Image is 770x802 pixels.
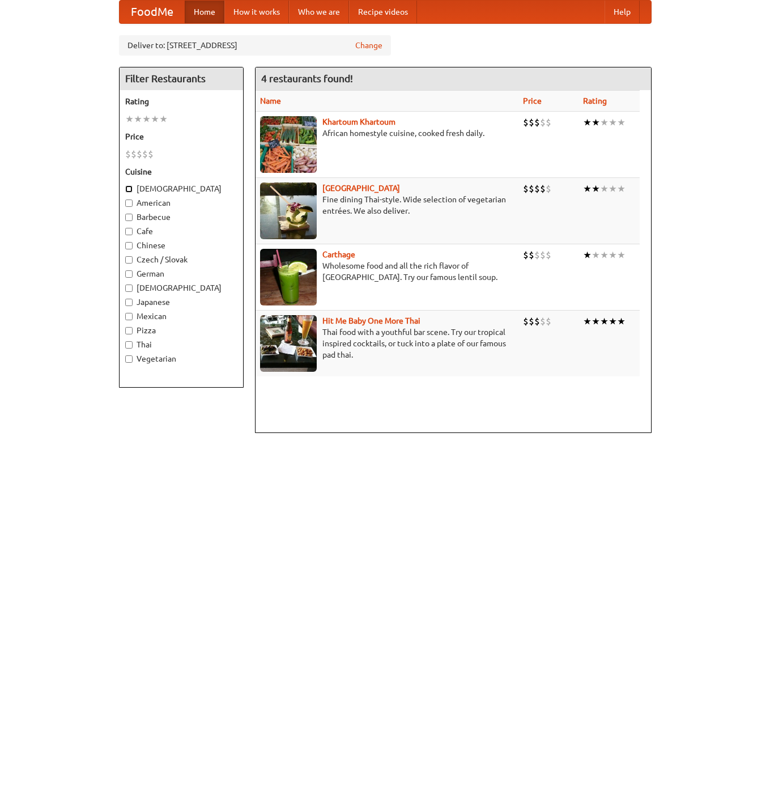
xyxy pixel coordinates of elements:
[142,113,151,125] li: ★
[523,96,542,105] a: Price
[322,117,395,126] a: Khartoum Khartoum
[523,116,529,129] li: $
[131,148,137,160] li: $
[583,249,592,261] li: ★
[540,249,546,261] li: $
[125,148,131,160] li: $
[125,113,134,125] li: ★
[592,116,600,129] li: ★
[546,116,551,129] li: $
[617,315,626,328] li: ★
[260,260,514,283] p: Wholesome food and all the rich flavor of [GEOGRAPHIC_DATA]. Try our famous lentil soup.
[125,200,133,207] input: American
[260,326,514,360] p: Thai food with a youthful bar scene. Try our tropical inspired cocktails, or tuck into a plate of...
[125,270,133,278] input: German
[600,249,609,261] li: ★
[119,35,391,56] div: Deliver to: [STREET_ADDRESS]
[260,116,317,173] img: khartoum.jpg
[125,311,237,322] label: Mexican
[617,249,626,261] li: ★
[142,148,148,160] li: $
[534,116,540,129] li: $
[617,183,626,195] li: ★
[260,128,514,139] p: African homestyle cuisine, cooked fresh daily.
[322,316,420,325] a: Hit Me Baby One More Thai
[534,315,540,328] li: $
[529,183,534,195] li: $
[592,183,600,195] li: ★
[609,116,617,129] li: ★
[617,116,626,129] li: ★
[125,339,237,350] label: Thai
[125,211,237,223] label: Barbecue
[540,315,546,328] li: $
[125,268,237,279] label: German
[125,131,237,142] h5: Price
[609,315,617,328] li: ★
[605,1,640,23] a: Help
[534,183,540,195] li: $
[592,315,600,328] li: ★
[125,185,133,193] input: [DEMOGRAPHIC_DATA]
[260,194,514,217] p: Fine dining Thai-style. Wide selection of vegetarian entrées. We also deliver.
[600,116,609,129] li: ★
[609,249,617,261] li: ★
[592,249,600,261] li: ★
[125,327,133,334] input: Pizza
[125,299,133,306] input: Japanese
[125,226,237,237] label: Cafe
[120,1,185,23] a: FoodMe
[322,250,355,259] a: Carthage
[125,296,237,308] label: Japanese
[148,148,154,160] li: $
[355,40,382,51] a: Change
[523,315,529,328] li: $
[523,249,529,261] li: $
[125,214,133,221] input: Barbecue
[125,228,133,235] input: Cafe
[125,355,133,363] input: Vegetarian
[289,1,349,23] a: Who we are
[185,1,224,23] a: Home
[125,197,237,209] label: American
[125,325,237,336] label: Pizza
[159,113,168,125] li: ★
[529,116,534,129] li: $
[260,315,317,372] img: babythai.jpg
[260,183,317,239] img: satay.jpg
[120,67,243,90] h4: Filter Restaurants
[125,240,237,251] label: Chinese
[125,313,133,320] input: Mexican
[125,353,237,364] label: Vegetarian
[529,249,534,261] li: $
[583,183,592,195] li: ★
[125,285,133,292] input: [DEMOGRAPHIC_DATA]
[322,184,400,193] a: [GEOGRAPHIC_DATA]
[137,148,142,160] li: $
[600,315,609,328] li: ★
[125,254,237,265] label: Czech / Slovak
[523,183,529,195] li: $
[609,183,617,195] li: ★
[125,341,133,349] input: Thai
[540,116,546,129] li: $
[125,183,237,194] label: [DEMOGRAPHIC_DATA]
[125,282,237,294] label: [DEMOGRAPHIC_DATA]
[534,249,540,261] li: $
[583,96,607,105] a: Rating
[260,249,317,305] img: carthage.jpg
[261,73,353,84] ng-pluralize: 4 restaurants found!
[546,183,551,195] li: $
[125,166,237,177] h5: Cuisine
[546,315,551,328] li: $
[134,113,142,125] li: ★
[349,1,417,23] a: Recipe videos
[151,113,159,125] li: ★
[125,96,237,107] h5: Rating
[600,183,609,195] li: ★
[224,1,289,23] a: How it works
